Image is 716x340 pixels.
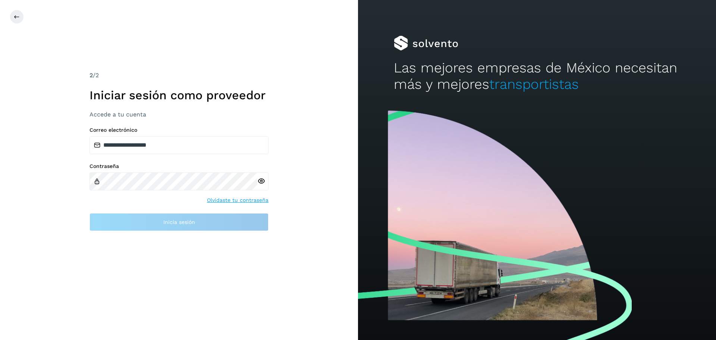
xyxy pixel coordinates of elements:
[89,127,268,133] label: Correo electrónico
[122,240,236,269] iframe: reCAPTCHA
[394,60,680,93] h2: Las mejores empresas de México necesitan más y mejores
[89,88,268,102] h1: Iniciar sesión como proveedor
[489,76,579,92] span: transportistas
[207,196,268,204] a: Olvidaste tu contraseña
[89,213,268,231] button: Inicia sesión
[89,71,268,80] div: /2
[89,72,93,79] span: 2
[89,163,268,169] label: Contraseña
[163,219,195,225] span: Inicia sesión
[89,111,268,118] h3: Accede a tu cuenta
